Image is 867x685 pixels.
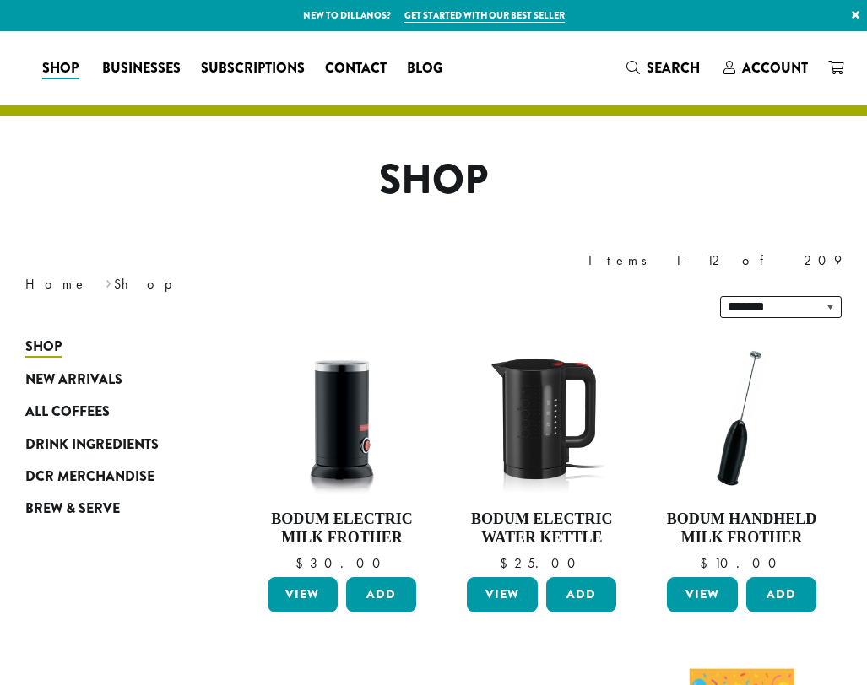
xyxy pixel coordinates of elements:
span: Shop [25,337,62,358]
button: Add [746,577,816,612]
span: Brew & Serve [25,499,120,520]
h4: Bodum Electric Milk Frother [263,510,421,547]
span: $ [500,554,514,572]
bdi: 25.00 [500,554,583,572]
span: New Arrivals [25,369,122,391]
span: Subscriptions [201,58,305,79]
a: Shop [25,331,192,363]
a: View [467,577,537,612]
a: Home [25,275,88,293]
span: Blog [407,58,442,79]
span: Contact [325,58,387,79]
button: Add [546,577,616,612]
img: DP3954.01-002.png [263,339,421,497]
span: Account [742,58,808,78]
a: View [268,577,338,612]
span: Search [647,58,700,78]
span: DCR Merchandise [25,467,154,488]
span: Shop [42,58,79,79]
img: DP3955.01.png [463,339,620,497]
span: Drink Ingredients [25,434,159,456]
a: DCR Merchandise [25,461,192,493]
div: Items 1-12 of 209 [588,251,842,271]
span: All Coffees [25,402,110,423]
span: › [106,268,111,294]
span: $ [700,554,714,572]
bdi: 10.00 [700,554,784,572]
span: Businesses [102,58,181,79]
a: New Arrivals [25,364,192,396]
a: All Coffees [25,396,192,428]
a: Bodum Electric Water Kettle $25.00 [463,339,620,570]
a: Search [616,54,713,82]
h4: Bodum Electric Water Kettle [463,510,620,547]
bdi: 30.00 [295,554,388,572]
span: $ [295,554,310,572]
img: DP3927.01-002.png [663,339,821,497]
a: Shop [32,55,92,82]
a: Bodum Handheld Milk Frother $10.00 [663,339,821,570]
a: Bodum Electric Milk Frother $30.00 [263,339,421,570]
h1: Shop [13,156,854,205]
a: Brew & Serve [25,493,192,525]
a: Drink Ingredients [25,428,192,460]
button: Add [346,577,416,612]
h4: Bodum Handheld Milk Frother [663,510,821,547]
a: Get started with our best seller [404,8,565,23]
a: View [667,577,737,612]
nav: Breadcrumb [25,274,409,294]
